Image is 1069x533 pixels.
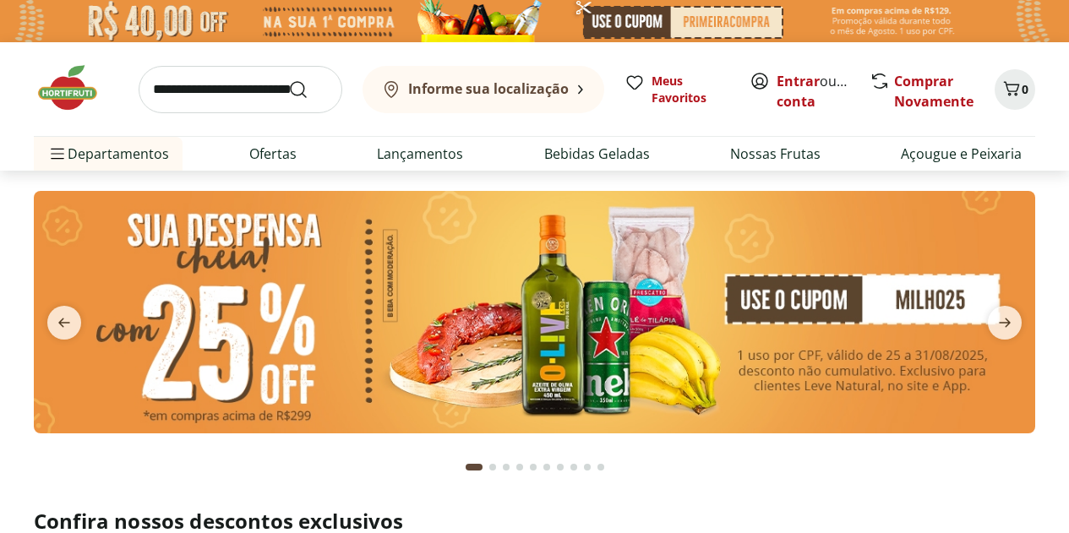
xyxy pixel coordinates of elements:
[34,306,95,340] button: previous
[47,133,68,174] button: Menu
[777,72,870,111] a: Criar conta
[526,447,540,487] button: Go to page 5 from fs-carousel
[513,447,526,487] button: Go to page 4 from fs-carousel
[777,71,852,111] span: ou
[363,66,604,113] button: Informe sua localização
[901,144,1022,164] a: Açougue e Peixaria
[730,144,821,164] a: Nossas Frutas
[139,66,342,113] input: search
[624,73,729,106] a: Meus Favoritos
[34,191,1035,433] img: cupom
[594,447,608,487] button: Go to page 10 from fs-carousel
[486,447,499,487] button: Go to page 2 from fs-carousel
[894,72,974,111] a: Comprar Novamente
[567,447,581,487] button: Go to page 8 from fs-carousel
[34,63,118,113] img: Hortifruti
[581,447,594,487] button: Go to page 9 from fs-carousel
[652,73,729,106] span: Meus Favoritos
[499,447,513,487] button: Go to page 3 from fs-carousel
[288,79,329,100] button: Submit Search
[377,144,463,164] a: Lançamentos
[995,69,1035,110] button: Carrinho
[554,447,567,487] button: Go to page 7 from fs-carousel
[544,144,650,164] a: Bebidas Geladas
[540,447,554,487] button: Go to page 6 from fs-carousel
[974,306,1035,340] button: next
[1022,81,1028,97] span: 0
[47,133,169,174] span: Departamentos
[462,447,486,487] button: Current page from fs-carousel
[777,72,820,90] a: Entrar
[249,144,297,164] a: Ofertas
[408,79,569,98] b: Informe sua localização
